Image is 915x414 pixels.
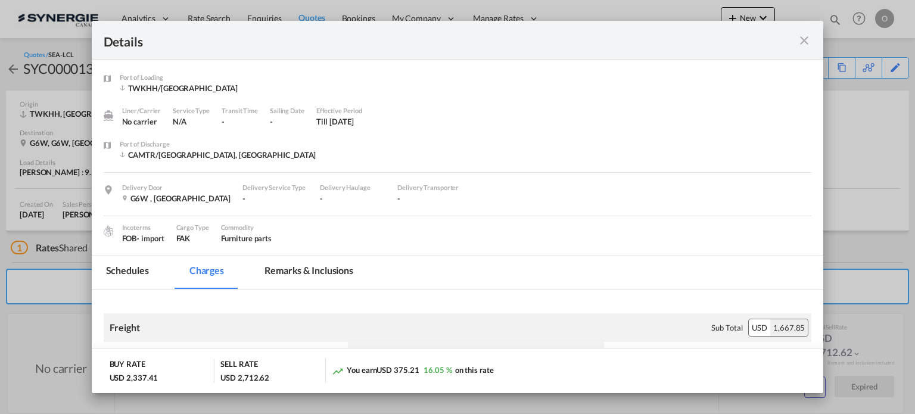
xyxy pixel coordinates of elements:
div: Port of Discharge [120,139,316,150]
span: Furniture parts [221,234,272,243]
div: - [320,193,385,204]
md-tab-item: Remarks & Inclusions [250,256,368,289]
div: Cargo Type [176,222,209,233]
div: - [242,193,308,204]
md-icon: icon-trending-up [332,365,344,377]
md-tab-item: Charges [175,256,238,289]
div: Incoterms [122,222,164,233]
div: Freight [110,321,140,334]
div: Delivery Transporter [397,182,463,193]
div: Liner/Carrier [122,105,161,116]
div: - import [136,233,164,244]
div: Till 5 Sep 2025 [316,116,354,127]
div: G6W , Canada [122,193,231,204]
div: Transit Time [222,105,258,116]
div: FAK [176,233,209,244]
div: USD 2,337.41 [110,372,158,383]
span: 16.05 % [424,365,452,375]
md-tab-item: Schedules [92,256,163,289]
div: Commodity [221,222,272,233]
div: Service Type [173,105,210,116]
div: - [270,116,304,127]
span: USD 375.21 [376,365,419,375]
md-dialog: Port of Loading ... [92,21,824,394]
div: BUY RATE [110,359,145,372]
div: Details [104,33,741,48]
div: You earn on this rate [332,365,493,377]
div: No carrier [122,116,161,127]
div: USD [749,319,770,336]
div: - [222,116,258,127]
div: CAMTR/Montreal, QC [120,150,316,160]
div: Sailing Date [270,105,304,116]
div: Sub Total [711,322,742,333]
div: Port of Loading [120,72,238,83]
md-pagination-wrapper: Use the left and right arrow keys to navigate between tabs [92,256,379,289]
div: TWKHH/Kaohsiung [120,83,238,94]
div: SELL RATE [220,359,257,372]
md-icon: icon-close fg-AAA8AD m-0 cursor [797,33,811,48]
div: Effective Period [316,105,362,116]
div: FOB [122,233,164,244]
span: N/A [173,117,186,126]
div: Delivery Haulage [320,182,385,193]
div: USD 2,712.62 [220,372,269,383]
div: 1,667.85 [770,319,808,336]
img: cargo.png [102,225,115,238]
div: - [397,193,463,204]
div: Delivery Door [122,182,231,193]
div: Delivery Service Type [242,182,308,193]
